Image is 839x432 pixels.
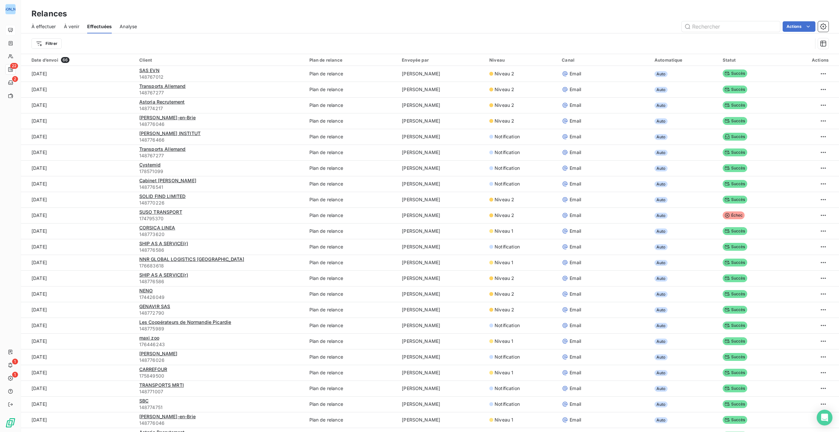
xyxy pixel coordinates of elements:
span: 1 [12,372,18,378]
span: 22 [10,63,18,69]
span: TRANSPORTS MRTI [139,382,184,388]
span: 175849500 [139,373,302,379]
span: 148776026 [139,357,302,363]
span: Cabinet [PERSON_NAME] [139,178,196,183]
span: 148771007 [139,388,302,395]
td: [PERSON_NAME] [398,223,485,239]
span: Email [570,212,581,219]
span: Notification [495,401,520,407]
span: Succès [723,306,747,314]
h3: Relances [31,8,67,20]
td: [DATE] [21,223,135,239]
span: À effectuer [31,23,56,30]
td: [PERSON_NAME] [398,349,485,365]
span: 66 [61,57,69,63]
div: Automatique [654,57,715,63]
span: Auto [654,307,668,313]
td: Plan de relance [305,192,398,207]
td: Plan de relance [305,412,398,428]
span: Auto [654,228,668,234]
span: Email [570,228,581,234]
td: Plan de relance [305,176,398,192]
span: CARREFOUR [139,366,167,372]
span: Succès [723,69,747,77]
span: NENO [139,288,153,293]
span: 148776046 [139,420,302,426]
span: Email [570,133,581,140]
td: Plan de relance [305,333,398,349]
td: [DATE] [21,412,135,428]
td: [DATE] [21,97,135,113]
span: Niveau 1 [495,259,513,266]
td: [DATE] [21,160,135,176]
td: [DATE] [21,129,135,145]
span: Auto [654,103,668,108]
span: maxi zoo [139,335,159,341]
span: Succès [723,290,747,298]
span: 148774751 [139,404,302,411]
td: [DATE] [21,176,135,192]
td: Plan de relance [305,349,398,365]
span: Auto [654,213,668,219]
span: Auto [654,291,668,297]
span: 148776466 [139,137,302,143]
span: Succès [723,148,747,156]
span: 148776586 [139,247,302,253]
div: Plan de relance [309,57,394,63]
span: Niveau 2 [495,118,514,124]
span: Email [570,417,581,423]
span: Email [570,165,581,171]
span: Niveau 2 [495,275,514,282]
span: Email [570,354,581,360]
span: Notification [495,244,520,250]
span: Email [570,102,581,108]
span: Client [139,57,152,63]
span: 2 [12,76,18,82]
span: Email [570,275,581,282]
span: Notification [495,181,520,187]
div: Niveau [489,57,554,63]
span: [PERSON_NAME]-en-Brie [139,115,196,120]
td: [DATE] [21,192,135,207]
td: [PERSON_NAME] [398,192,485,207]
span: Email [570,401,581,407]
span: Succès [723,259,747,266]
span: Analyse [120,23,137,30]
span: Email [570,86,581,93]
span: Succès [723,243,747,251]
span: Cystemid [139,162,161,167]
span: 178571099 [139,168,302,175]
span: Auto [654,386,668,392]
span: Notification [495,385,520,392]
td: Plan de relance [305,223,398,239]
span: 174426049 [139,294,302,301]
span: Niveau 1 [495,228,513,234]
div: Envoyée par [402,57,481,63]
span: Email [570,338,581,344]
td: Plan de relance [305,66,398,82]
td: [PERSON_NAME] [398,412,485,428]
span: Succès [723,196,747,204]
span: Auto [654,323,668,329]
span: 148774217 [139,105,302,112]
div: Actions [784,57,829,63]
span: 176683618 [139,263,302,269]
td: [DATE] [21,255,135,270]
span: Niveau 2 [495,212,514,219]
span: Succès [723,133,747,141]
span: Auto [654,118,668,124]
span: Auto [654,197,668,203]
td: [DATE] [21,318,135,333]
td: [PERSON_NAME] [398,396,485,412]
td: [DATE] [21,381,135,396]
td: Plan de relance [305,270,398,286]
td: Plan de relance [305,160,398,176]
td: [DATE] [21,333,135,349]
span: Niveau 2 [495,86,514,93]
td: Plan de relance [305,255,398,270]
td: [DATE] [21,302,135,318]
span: Auto [654,244,668,250]
td: Plan de relance [305,97,398,113]
button: Actions [783,21,815,32]
span: Email [570,181,581,187]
